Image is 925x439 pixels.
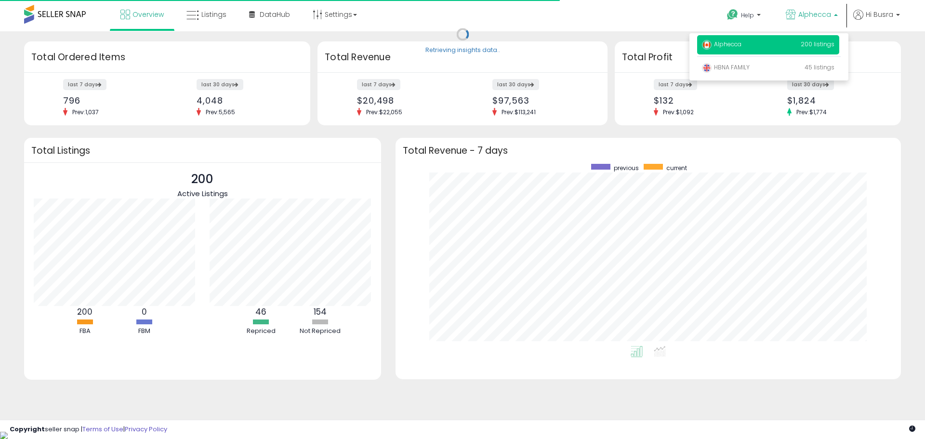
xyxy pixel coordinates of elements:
[361,108,407,116] span: Prev: $22,055
[260,10,290,19] span: DataHub
[31,51,303,64] h3: Total Ordered Items
[63,79,106,90] label: last 7 days
[741,11,754,19] span: Help
[291,327,349,336] div: Not Repriced
[63,95,160,106] div: 796
[31,147,374,154] h3: Total Listings
[177,188,228,199] span: Active Listings
[853,10,900,31] a: Hi Busra
[201,10,226,19] span: Listings
[798,10,831,19] span: Alphecca
[125,425,167,434] a: Privacy Policy
[425,46,500,55] div: Retrieving insights data..
[654,95,751,106] div: $132
[866,10,893,19] span: Hi Busra
[82,425,123,434] a: Terms of Use
[719,1,770,31] a: Help
[614,164,639,172] span: previous
[658,108,699,116] span: Prev: $1,092
[666,164,687,172] span: current
[702,40,741,48] span: Alphecca
[115,327,173,336] div: FBM
[727,9,739,21] i: Get Help
[357,95,455,106] div: $20,498
[702,63,750,71] span: HBNA FAMILY
[622,51,894,64] h3: Total Profit
[357,79,400,90] label: last 7 days
[10,425,45,434] strong: Copyright
[792,108,832,116] span: Prev: $1,774
[805,63,834,71] span: 45 listings
[132,10,164,19] span: Overview
[325,51,600,64] h3: Total Revenue
[787,79,834,90] label: last 30 days
[56,327,114,336] div: FBA
[702,40,712,50] img: canada.png
[497,108,541,116] span: Prev: $113,241
[197,95,293,106] div: 4,048
[255,306,266,318] b: 46
[492,95,591,106] div: $97,563
[177,170,228,188] p: 200
[492,79,539,90] label: last 30 days
[201,108,240,116] span: Prev: 5,565
[702,63,712,73] img: uk.png
[232,327,290,336] div: Repriced
[197,79,243,90] label: last 30 days
[787,95,884,106] div: $1,824
[654,79,697,90] label: last 7 days
[314,306,327,318] b: 154
[67,108,104,116] span: Prev: 1,037
[801,40,834,48] span: 200 listings
[10,425,167,434] div: seller snap | |
[77,306,92,318] b: 200
[403,147,894,154] h3: Total Revenue - 7 days
[142,306,147,318] b: 0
